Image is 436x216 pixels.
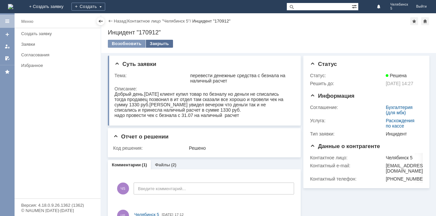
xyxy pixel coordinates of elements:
a: Мои заявки [2,41,13,52]
a: Бухгалтерия (для мбк) [386,105,413,115]
div: | [126,18,127,23]
div: Создать [71,3,105,11]
div: © NAUMEN [DATE]-[DATE] [21,208,94,213]
span: Статус [310,61,337,67]
div: Скрыть меню [97,17,105,25]
span: Информация [310,93,354,99]
div: Соглашение: [310,105,384,110]
a: Создать заявку [2,29,13,40]
span: Отчет о решении [113,134,168,140]
span: Решена [386,73,407,78]
span: [DATE] 14:27 [386,81,413,86]
div: Сделать домашней страницей [421,17,429,25]
div: Контактный телефон: [310,176,384,182]
div: [PHONE_NUMBER] [386,176,427,182]
a: Мои согласования [2,53,13,64]
a: Файлы [155,162,170,167]
span: 5 [390,7,408,11]
div: Решить до: [310,81,384,86]
div: (1) [142,162,147,167]
a: Заявки [19,39,99,49]
div: Решено [189,145,292,151]
div: перевести денежные средства с безнала на наличный расчет [190,73,292,83]
div: Согласования [21,52,97,57]
div: Инцидент "170912" [192,19,230,24]
a: Контактное лицо "Челябинск 5" [127,19,190,24]
a: Назад [114,19,126,24]
div: Контактный e-mail: [310,163,384,168]
div: Код решения: [113,145,188,151]
span: Челябинск [390,3,408,7]
div: Инцидент "170912" [108,29,429,36]
div: (2) [171,162,176,167]
a: Расхождения по кассе [386,118,414,129]
div: Услуга: [310,118,384,123]
div: Добавить в избранное [410,17,418,25]
div: [EMAIL_ADDRESS][DOMAIN_NAME] [386,163,427,174]
div: Описание: [114,86,294,91]
div: / [127,19,193,24]
div: Тип заявки: [310,131,384,136]
span: Суть заявки [114,61,156,67]
span: Ч5 [117,183,129,194]
div: Инцидент [386,131,420,136]
div: Тема: [114,73,189,78]
div: Контактное лицо: [310,155,384,160]
div: Меню [21,18,33,26]
div: Создать заявку [21,31,97,36]
a: Комментарии [112,162,141,167]
div: Версия: 4.18.0.9.26.1362 (1362) [21,203,94,207]
div: Заявки [21,42,97,47]
span: Данные о контрагенте [310,143,380,149]
img: logo [8,4,13,9]
div: Челябинск 5 [386,155,427,160]
a: Создать заявку [19,28,99,39]
a: Перейти на домашнюю страницу [8,4,13,9]
div: Статус: [310,73,384,78]
div: Избранное [21,63,89,68]
a: Согласования [19,50,99,60]
span: Расширенный поиск [352,3,358,9]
